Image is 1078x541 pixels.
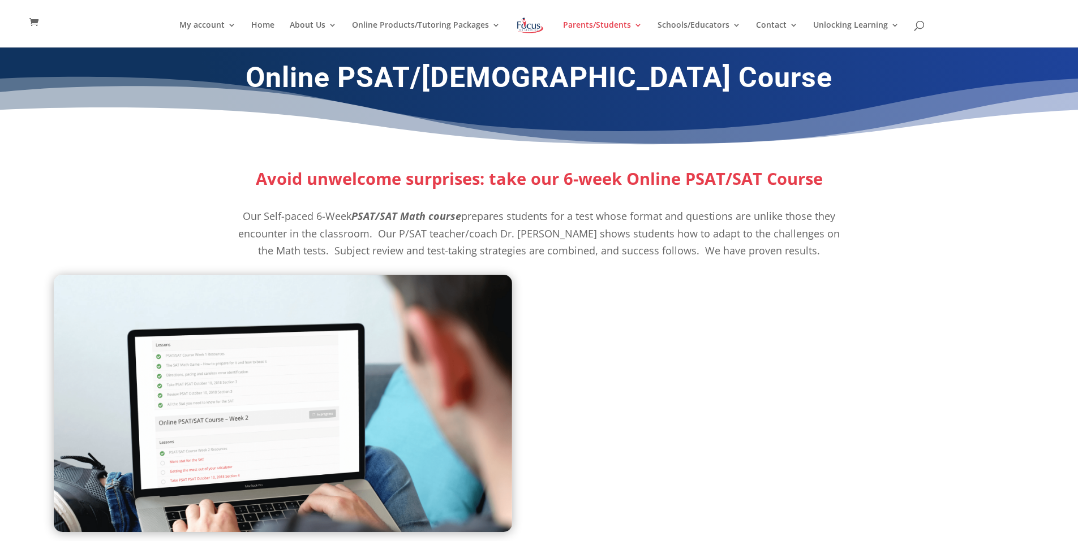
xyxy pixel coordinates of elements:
strong: Avoid unwelcome surprises: take our 6-week Online PSAT/SAT Course [256,167,823,189]
h1: Online PSAT/[DEMOGRAPHIC_DATA] Course [234,60,845,100]
a: Parents/Students [563,21,642,47]
a: My account [179,21,236,47]
span: Our Self-paced 6-Week [243,209,351,223]
a: Schools/Educators [658,21,741,47]
img: PSAT and SAT Math Course [54,275,512,533]
a: About Us [290,21,337,47]
iframe: Benefits of taking our P/SAT class or course [566,275,1024,533]
img: Focus on Learning [516,15,545,36]
a: Contact [756,21,798,47]
a: Online Products/Tutoring Packages [352,21,500,47]
span: prepares students for a test whose format and questions are unlike those they encounter in the cl... [238,209,840,257]
a: Home [251,21,274,47]
i: PSAT/SAT Math course [351,209,461,223]
a: Unlocking Learning [813,21,899,47]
